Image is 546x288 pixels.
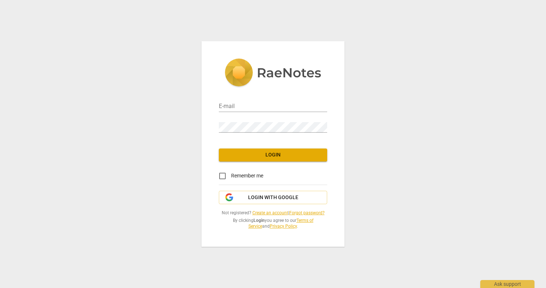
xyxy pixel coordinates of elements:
span: Login with Google [248,194,298,201]
span: Remember me [231,172,263,180]
b: Login [253,218,265,223]
a: Privacy Policy [270,224,297,229]
span: By clicking you agree to our and . [219,218,327,229]
span: Login [225,151,321,159]
a: Terms of Service [248,218,313,229]
a: Forgot password? [289,210,325,215]
img: 5ac2273c67554f335776073100b6d88f.svg [225,59,321,88]
a: Create an account [252,210,288,215]
button: Login [219,149,327,162]
button: Login with Google [219,191,327,205]
div: Ask support [480,280,534,288]
span: Not registered? | [219,210,327,216]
